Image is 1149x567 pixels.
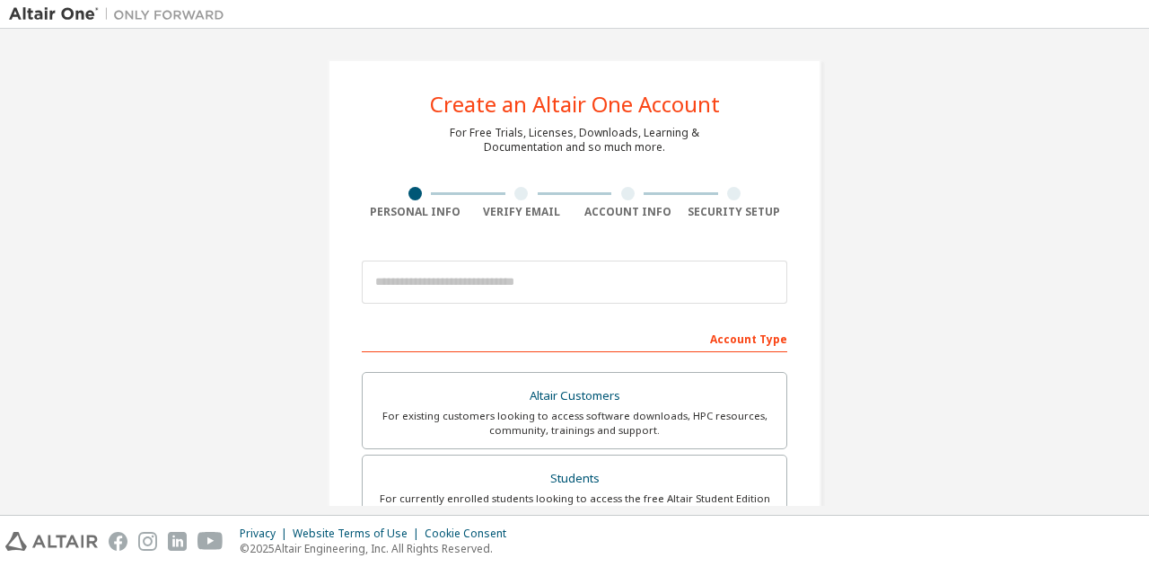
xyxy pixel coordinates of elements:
[138,532,157,551] img: instagram.svg
[469,205,575,219] div: Verify Email
[681,205,788,219] div: Security Setup
[168,532,187,551] img: linkedin.svg
[240,527,293,541] div: Privacy
[574,205,681,219] div: Account Info
[430,93,720,115] div: Create an Altair One Account
[450,126,699,155] div: For Free Trials, Licenses, Downloads, Learning & Documentation and so much more.
[9,5,233,23] img: Altair One
[197,532,224,551] img: youtube.svg
[293,527,425,541] div: Website Terms of Use
[362,205,469,219] div: Personal Info
[373,409,776,438] div: For existing customers looking to access software downloads, HPC resources, community, trainings ...
[5,532,98,551] img: altair_logo.svg
[109,532,127,551] img: facebook.svg
[373,384,776,409] div: Altair Customers
[373,466,776,492] div: Students
[240,541,517,556] p: © 2025 Altair Engineering, Inc. All Rights Reserved.
[373,492,776,520] div: For currently enrolled students looking to access the free Altair Student Edition bundle and all ...
[362,323,787,352] div: Account Type
[425,527,517,541] div: Cookie Consent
